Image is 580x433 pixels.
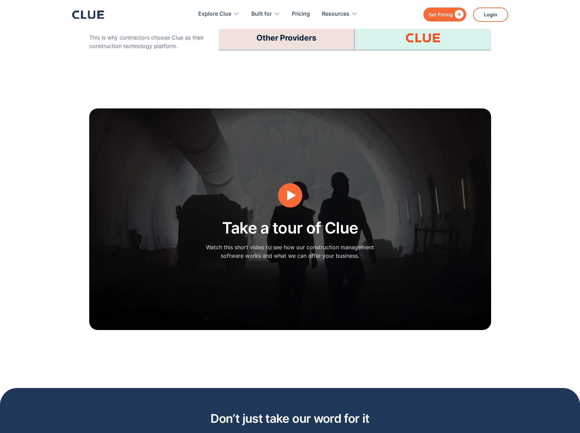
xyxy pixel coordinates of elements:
div: Resources [322,3,358,25]
div: Explore Clue [198,3,231,25]
a: Pricing [292,3,310,25]
a: Get Pricing [423,8,466,21]
h3: Other Providers [256,33,316,43]
div:  [453,10,464,19]
a: open lightbox [266,171,314,219]
img: Clue logo orange [406,33,440,42]
h2: Take a tour of Clue [222,219,358,237]
div: Explore Clue [198,3,239,25]
div: Built for [251,3,272,25]
div: Resources [322,3,349,25]
iframe: Chat Widget [546,400,580,433]
p: Watch this short video to see how our construction management software works and what we can offe... [205,243,375,260]
p: This is why contractors choose Clue as their construction technology platform. [89,33,212,50]
a: Login [473,8,508,22]
h2: Don’t just take our word for it [210,412,369,425]
div: Get Pricing [428,10,453,19]
div: Built for [251,3,280,25]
